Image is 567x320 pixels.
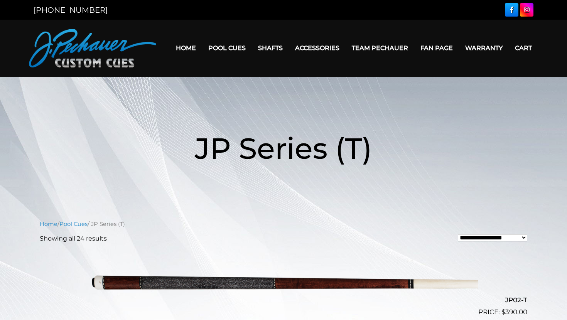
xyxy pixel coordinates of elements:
span: $ [501,308,505,316]
p: Showing all 24 results [40,234,107,243]
a: Home [40,221,57,227]
a: Warranty [459,38,509,58]
a: Pool Cues [59,221,88,227]
img: Pechauer Custom Cues [29,29,156,67]
a: Cart [509,38,538,58]
a: JP02-T $390.00 [40,249,527,317]
a: [PHONE_NUMBER] [34,5,108,15]
select: Shop order [458,234,527,241]
nav: Breadcrumb [40,220,527,228]
h2: JP02-T [40,293,527,307]
a: Home [170,38,202,58]
a: Accessories [289,38,346,58]
a: Team Pechauer [346,38,414,58]
a: Fan Page [414,38,459,58]
a: Pool Cues [202,38,252,58]
img: JP02-T [89,249,478,314]
a: Shafts [252,38,289,58]
bdi: 390.00 [501,308,527,316]
span: JP Series (T) [195,130,372,166]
